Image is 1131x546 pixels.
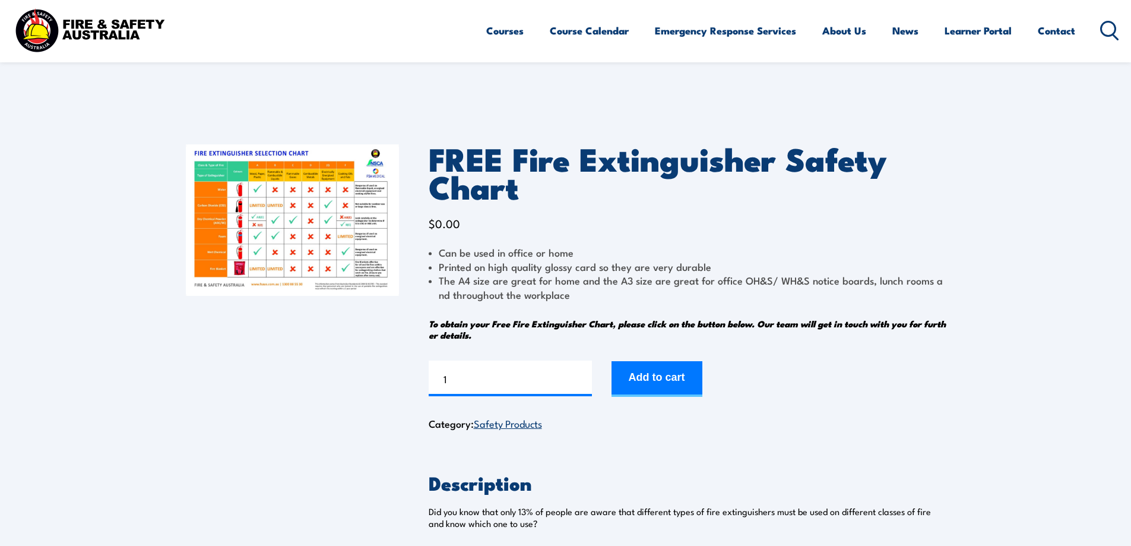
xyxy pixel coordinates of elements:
span: Category: [429,416,542,431]
a: News [892,15,918,46]
a: About Us [822,15,866,46]
input: Product quantity [429,361,592,396]
button: Add to cart [612,361,702,397]
a: Contact [1038,15,1075,46]
li: Printed on high quality glossy card so they are very durable [429,260,946,273]
h1: FREE Fire Extinguisher Safety Chart [429,144,946,200]
li: The A4 size are great for home and the A3 size are great for office OH&S/ WH&S notice boards, lun... [429,273,946,301]
li: Can be used in office or home [429,245,946,259]
a: Safety Products [474,416,542,430]
a: Learner Portal [945,15,1012,46]
bdi: 0.00 [429,215,460,231]
a: Course Calendar [550,15,629,46]
img: FREE Fire Extinguisher Safety Chart [186,144,399,296]
h2: Description [429,474,946,491]
span: $ [429,215,435,231]
p: Did you know that only 13% of people are aware that different types of fire extinguishers must be... [429,506,946,529]
a: Emergency Response Services [655,15,796,46]
em: To obtain your Free Fire Extinguisher Chart, please click on the button below. Our team will get ... [429,317,946,342]
a: Courses [486,15,524,46]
